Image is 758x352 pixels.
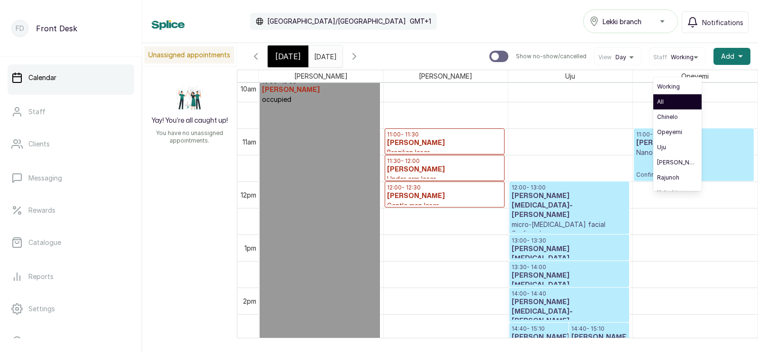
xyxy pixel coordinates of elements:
div: 12pm [239,190,258,200]
span: Notifications [702,18,743,27]
p: Clients [28,139,50,149]
p: You have no unassigned appointments. [148,129,231,144]
p: Front Desk [36,23,77,34]
button: Notifications [682,11,749,33]
h3: [PERSON_NAME] [387,191,502,201]
p: 12:00 - 13:00 [512,184,627,191]
h2: Yay! You’re all caught up! [152,116,228,126]
p: Settings [28,304,55,314]
button: StaffWorking [653,54,702,61]
span: Day [615,54,626,61]
div: 11am [241,137,258,147]
span: All [657,98,698,106]
span: Working [657,83,698,90]
a: Calendar [8,64,134,91]
a: Staff [8,99,134,125]
button: ViewDay [598,54,637,61]
h3: [PERSON_NAME][MEDICAL_DATA]-[PERSON_NAME] [512,298,627,326]
p: micro-[MEDICAL_DATA] facial [512,220,627,229]
p: GMT+1 [410,17,431,26]
a: Clients [8,131,134,157]
a: Catalogue [8,229,134,256]
div: 2pm [241,296,258,306]
p: 13:00 - 13:30 [512,237,627,244]
p: occupied [262,95,378,104]
a: Reports [8,263,134,290]
div: 10am [239,84,258,94]
span: [DATE] [275,51,301,62]
span: Opeyemi [657,128,698,136]
button: Add [713,48,750,65]
p: Calendar [28,73,56,82]
p: [GEOGRAPHIC_DATA]/[GEOGRAPHIC_DATA] [267,17,406,26]
h3: [PERSON_NAME] [262,85,378,95]
span: Rajunoh [657,174,698,181]
p: 12:00 - 12:30 [387,184,502,191]
span: Staff [653,54,667,61]
p: Under arm laser [387,174,502,184]
ul: StaffWorking [653,77,702,191]
h3: [PERSON_NAME] [387,138,502,148]
p: Reports [28,272,54,281]
p: Confirmed [512,229,627,237]
span: Uju [657,144,698,151]
p: Nano-needling [636,148,752,157]
span: View [598,54,612,61]
a: Rewards [8,197,134,224]
a: Messaging [8,165,134,191]
h3: [PERSON_NAME] [636,138,752,148]
span: [PERSON_NAME] [657,159,698,166]
p: 11:30 - 12:00 [387,157,502,165]
div: 1pm [243,243,258,253]
p: Support [28,336,54,346]
p: Staff [28,107,45,117]
p: Rewards [28,206,55,215]
p: 14:40 - 15:10 [571,325,627,333]
p: 11:00 - 12:00 [636,131,752,138]
span: Add [721,52,734,61]
span: Opeyemi [679,70,711,82]
p: 11:00 - 11:30 [387,131,502,138]
p: Brazilian laser [387,148,502,157]
p: Messaging [28,173,62,183]
p: Unassigned appointments [144,46,234,63]
span: Kelechi [657,189,698,197]
p: FD [16,24,24,33]
a: Settings [8,296,134,322]
span: [PERSON_NAME] [292,70,350,82]
span: [PERSON_NAME] [417,70,474,82]
h3: [PERSON_NAME][MEDICAL_DATA]-[PERSON_NAME] [512,244,627,273]
p: 14:40 - 15:10 [512,325,627,333]
p: 14:00 - 14:40 [512,290,627,298]
p: 13:30 - 14:00 [512,263,627,271]
span: Uju [563,70,577,82]
span: Chinelo [657,113,698,121]
span: Lekki branch [603,17,641,27]
div: [DATE] [268,45,308,67]
span: Working [671,54,694,61]
p: Confirmed [636,157,752,179]
h3: [PERSON_NAME][MEDICAL_DATA]-[PERSON_NAME] [512,191,627,220]
p: Catalogue [28,238,61,247]
h3: [PERSON_NAME][MEDICAL_DATA]-[PERSON_NAME] [512,271,627,299]
button: Lekki branch [583,9,678,33]
p: Show no-show/cancelled [516,53,587,60]
p: Gentle man laser [387,201,502,210]
h3: [PERSON_NAME] [387,165,502,174]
